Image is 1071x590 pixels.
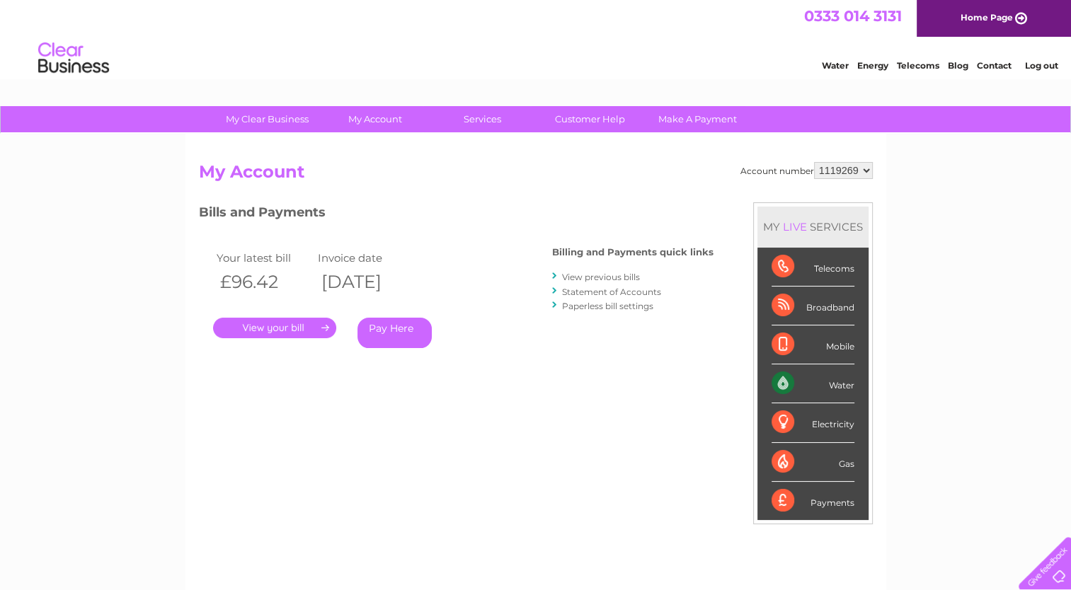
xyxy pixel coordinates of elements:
a: Customer Help [532,106,648,132]
a: Statement of Accounts [562,287,661,297]
a: My Clear Business [209,106,326,132]
div: Mobile [772,325,854,364]
td: Your latest bill [213,248,315,267]
a: Telecoms [897,60,939,71]
div: Gas [772,443,854,482]
a: Contact [977,60,1012,71]
a: Paperless bill settings [562,301,653,311]
a: Make A Payment [639,106,756,132]
a: Water [822,60,849,71]
h4: Billing and Payments quick links [552,247,714,258]
a: . [213,318,336,338]
a: Blog [948,60,968,71]
div: Clear Business is a trading name of Verastar Limited (registered in [GEOGRAPHIC_DATA] No. 3667643... [202,8,871,69]
a: Energy [857,60,888,71]
th: £96.42 [213,267,315,296]
div: Water [772,364,854,403]
img: logo.png [38,37,110,80]
div: Broadband [772,287,854,325]
div: MY SERVICES [757,207,869,247]
h3: Bills and Payments [199,202,714,227]
a: View previous bills [562,272,640,282]
td: Invoice date [314,248,416,267]
div: LIVE [780,220,810,233]
div: Account number [740,162,873,179]
div: Electricity [772,403,854,442]
a: My Account [316,106,433,132]
a: Pay Here [357,318,432,348]
a: 0333 014 3131 [804,7,902,25]
h2: My Account [199,162,873,189]
a: Log out [1024,60,1058,71]
a: Services [424,106,541,132]
div: Telecoms [772,248,854,287]
div: Payments [772,482,854,520]
th: [DATE] [314,267,416,296]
